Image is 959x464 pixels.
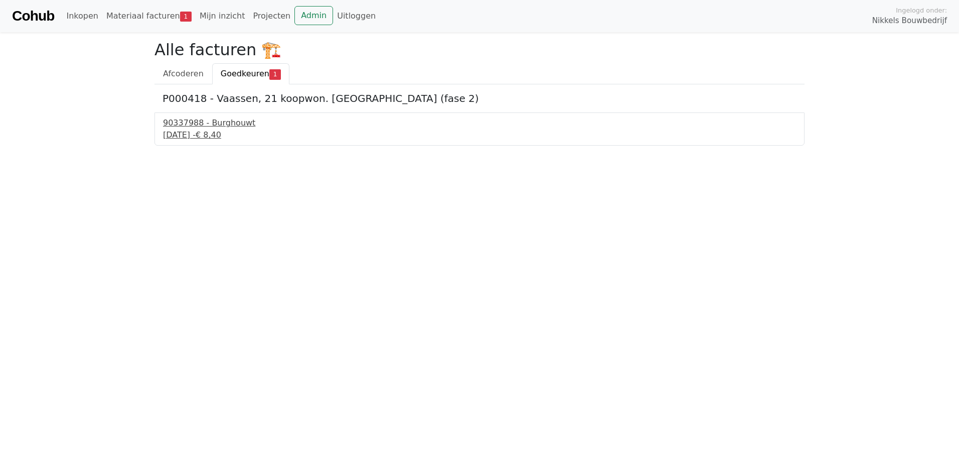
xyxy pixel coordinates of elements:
div: [DATE] - [163,129,796,141]
a: Projecten [249,6,294,26]
span: Goedkeuren [221,69,269,78]
div: 90337988 - Burghouwt [163,117,796,129]
span: 1 [180,12,192,22]
span: Nikkels Bouwbedrijf [872,15,947,27]
span: Afcoderen [163,69,204,78]
a: Mijn inzicht [196,6,249,26]
a: Admin [294,6,333,25]
span: Ingelogd onder: [896,6,947,15]
a: 90337988 - Burghouwt[DATE] -€ 8,40 [163,117,796,141]
a: Goedkeuren1 [212,63,289,84]
a: Materiaal facturen1 [102,6,196,26]
h2: Alle facturen 🏗️ [154,40,805,59]
h5: P000418 - Vaassen, 21 koopwon. [GEOGRAPHIC_DATA] (fase 2) [163,92,796,104]
span: 1 [269,69,281,79]
a: Inkopen [62,6,102,26]
a: Cohub [12,4,54,28]
a: Uitloggen [333,6,380,26]
a: Afcoderen [154,63,212,84]
span: € 8,40 [196,130,221,140]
